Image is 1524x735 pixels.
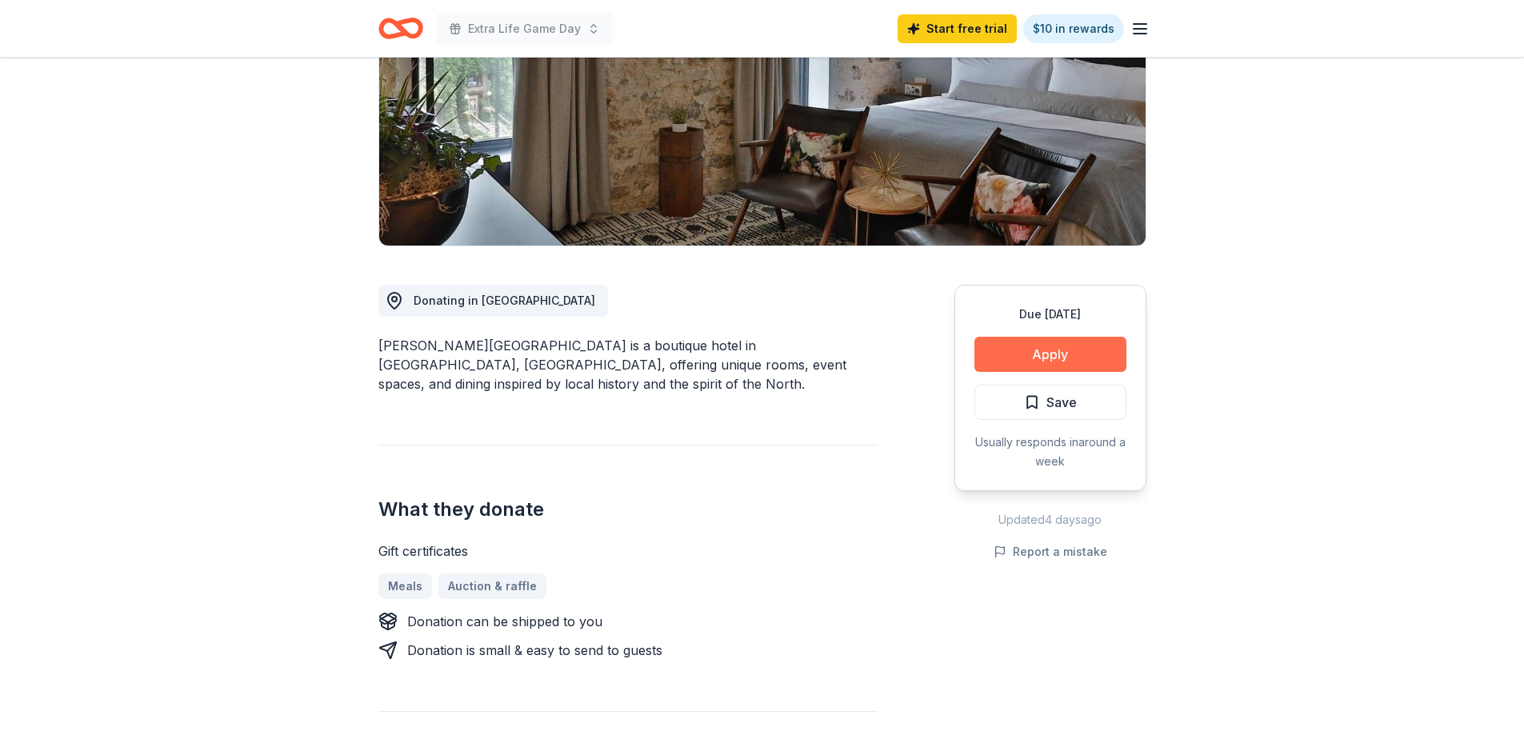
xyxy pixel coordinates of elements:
[438,573,546,599] a: Auction & raffle
[378,336,878,393] div: [PERSON_NAME][GEOGRAPHIC_DATA] is a boutique hotel in [GEOGRAPHIC_DATA], [GEOGRAPHIC_DATA], offer...
[407,612,602,631] div: Donation can be shipped to you
[378,573,432,599] a: Meals
[1046,392,1077,413] span: Save
[898,14,1017,43] a: Start free trial
[436,13,613,45] button: Extra Life Game Day
[974,385,1126,420] button: Save
[414,294,595,307] span: Donating in [GEOGRAPHIC_DATA]
[994,542,1107,561] button: Report a mistake
[974,433,1126,471] div: Usually responds in around a week
[378,10,423,47] a: Home
[974,337,1126,372] button: Apply
[378,541,878,561] div: Gift certificates
[468,19,581,38] span: Extra Life Game Day
[1023,14,1124,43] a: $10 in rewards
[974,305,1126,324] div: Due [DATE]
[378,497,878,522] h2: What they donate
[407,641,662,660] div: Donation is small & easy to send to guests
[954,510,1146,529] div: Updated 4 days ago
